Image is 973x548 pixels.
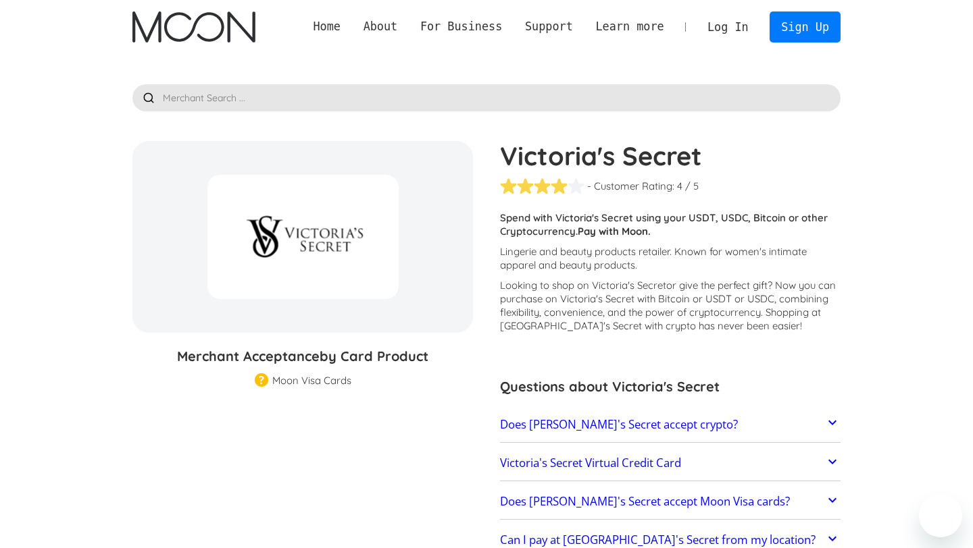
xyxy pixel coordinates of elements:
[525,18,573,35] div: Support
[500,495,790,508] h2: Does [PERSON_NAME]'s Secret accept Moon Visa cards?
[302,18,352,35] a: Home
[500,533,816,547] h2: Can I pay at [GEOGRAPHIC_DATA]'s Secret from my location?
[132,84,841,111] input: Merchant Search ...
[584,18,676,35] div: Learn more
[595,18,664,35] div: Learn more
[500,487,841,516] a: Does [PERSON_NAME]'s Secret accept Moon Visa cards?
[696,12,759,42] a: Log In
[500,245,841,272] p: Lingerie and beauty products retailer. Known for women's intimate apparel and beauty products.
[500,211,841,238] p: Spend with Victoria's Secret using your USDT, USDC, Bitcoin or other Cryptocurrency.
[500,456,681,470] h2: Victoria's Secret Virtual Credit Card
[420,18,502,35] div: For Business
[500,141,841,171] h1: Victoria's Secret
[132,11,255,43] img: Moon Logo
[666,279,768,292] span: or give the perfect gift
[352,18,409,35] div: About
[685,180,699,193] div: / 5
[500,377,841,397] h3: Questions about Victoria's Secret
[587,180,674,193] div: - Customer Rating:
[919,494,962,537] iframe: Button to launch messaging window
[578,225,651,238] strong: Pay with Moon.
[500,418,738,431] h2: Does [PERSON_NAME]'s Secret accept crypto?
[500,449,841,477] a: Victoria's Secret Virtual Credit Card
[132,11,255,43] a: home
[272,374,351,387] div: Moon Visa Cards
[677,180,682,193] div: 4
[770,11,840,42] a: Sign Up
[320,348,428,364] span: by Card Product
[132,346,473,366] h3: Merchant Acceptance
[364,18,398,35] div: About
[500,279,841,333] p: Looking to shop on Victoria's Secret ? Now you can purchase on Victoria's Secret with Bitcoin or ...
[409,18,514,35] div: For Business
[500,410,841,439] a: Does [PERSON_NAME]'s Secret accept crypto?
[514,18,584,35] div: Support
